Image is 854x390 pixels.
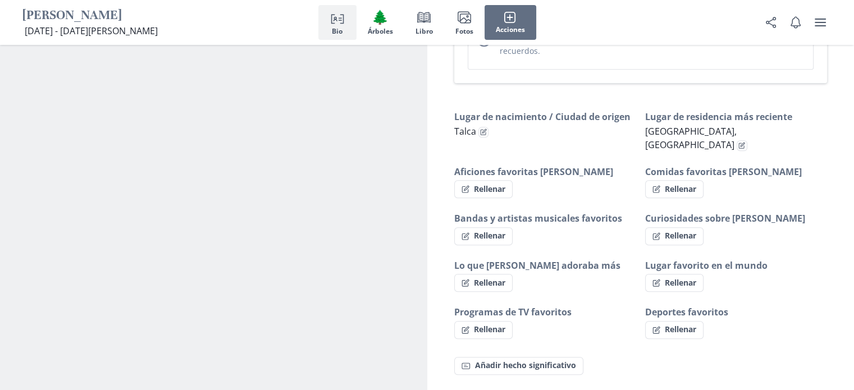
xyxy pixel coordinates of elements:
[454,110,636,123] h3: Lugar de nacimiento / Ciudad de origen
[332,27,342,35] span: Bio
[455,27,473,35] span: Fotos
[454,165,636,178] h3: Aficiones favoritas [PERSON_NAME]
[444,5,485,40] button: Fotos
[404,5,444,40] button: Libro
[737,140,747,151] button: Edit fact
[454,125,476,137] span: Talca
[454,212,636,225] h3: Bandas y artistas musicales favoritos
[318,5,357,40] button: Bio
[454,305,636,319] h3: Programas de TV favoritos
[645,227,704,245] button: Rellenar
[645,321,704,339] button: Rellenar
[357,5,404,40] button: Árboles
[25,25,158,37] span: [DATE] - [DATE][PERSON_NAME]
[760,11,782,34] button: Compartir Obituario
[809,11,832,34] button: menú de usuario
[454,321,513,339] button: Rellenar
[645,212,827,225] h3: Curiosidades sobre [PERSON_NAME]
[645,125,737,151] span: [GEOGRAPHIC_DATA], [GEOGRAPHIC_DATA]
[478,127,489,137] button: Edit fact
[368,27,393,35] span: Árboles
[372,9,389,25] span: Tree
[784,11,807,34] button: Notifications
[645,259,827,272] h3: Lugar favorito en el mundo
[645,110,827,123] h3: Lugar de residencia más reciente
[415,27,433,35] span: Libro
[454,180,513,198] button: Rellenar
[454,357,583,375] button: Añadir hecho significativo
[496,26,525,34] span: Acciones
[645,274,704,292] button: Rellenar
[454,274,513,292] button: Rellenar
[485,5,536,40] button: Acciones
[22,7,158,25] h1: [PERSON_NAME]
[645,305,827,319] h3: Deportes favoritos
[645,180,704,198] button: Rellenar
[454,259,636,272] h3: Lo que [PERSON_NAME] adoraba más
[454,227,513,245] button: Rellenar
[645,165,827,178] h3: Comidas favoritas [PERSON_NAME]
